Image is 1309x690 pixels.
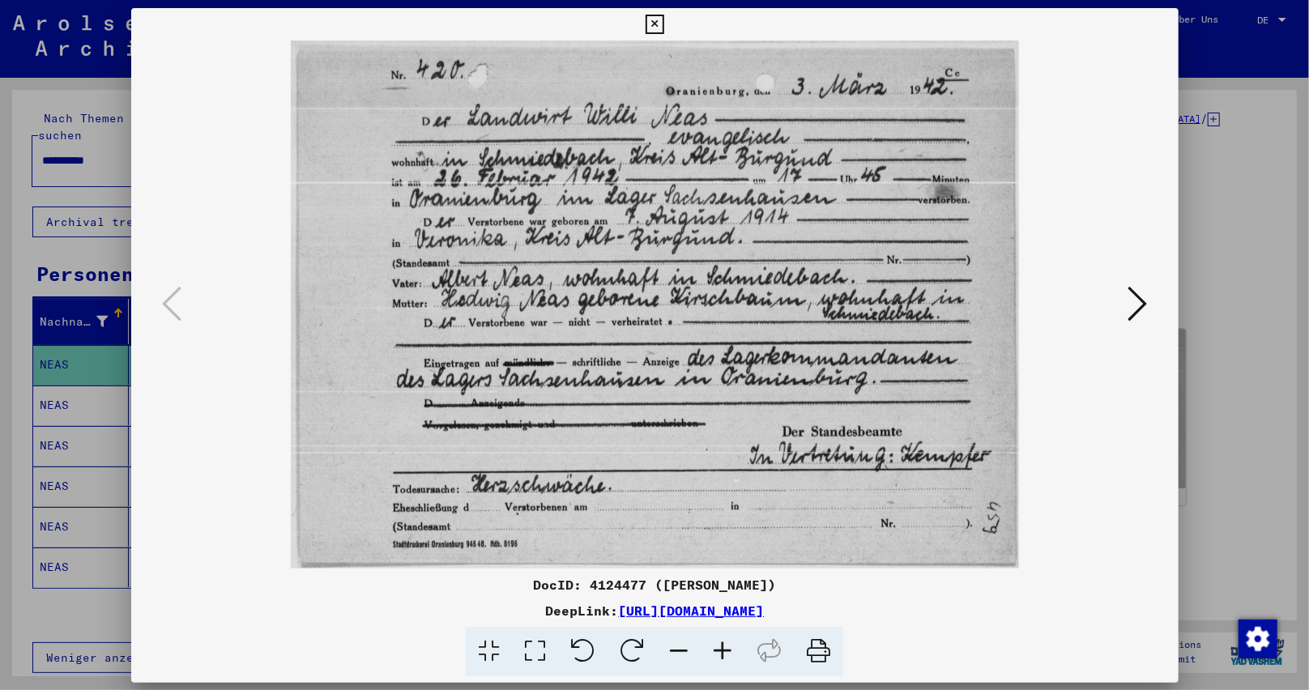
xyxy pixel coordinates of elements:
[1239,620,1277,658] img: Zustimmung ändern
[131,575,1179,594] div: DocID: 4124477 ([PERSON_NAME])
[618,603,764,619] a: [URL][DOMAIN_NAME]
[1238,619,1277,658] div: Zustimmung ändern
[131,601,1179,620] div: DeepLink:
[186,40,1124,569] img: 001.jpg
